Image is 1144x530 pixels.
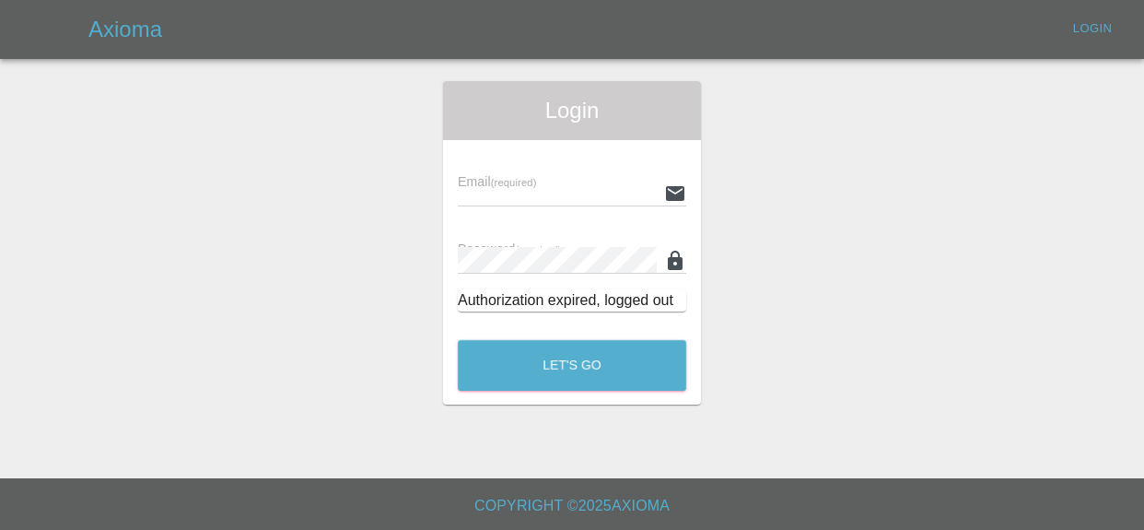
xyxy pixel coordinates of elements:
[458,289,686,312] div: Authorization expired, logged out
[458,340,686,391] button: Let's Go
[516,244,562,255] small: (required)
[15,493,1129,519] h6: Copyright © 2025 Axioma
[88,15,162,44] h5: Axioma
[458,174,536,189] span: Email
[458,96,686,125] span: Login
[491,177,537,188] small: (required)
[458,241,561,256] span: Password
[1063,15,1122,43] a: Login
